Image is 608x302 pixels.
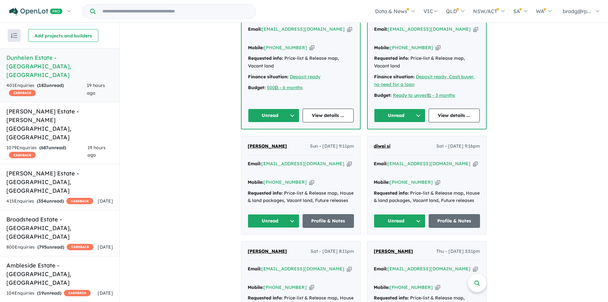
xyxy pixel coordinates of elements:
a: [PHONE_NUMBER] [390,45,433,50]
button: Copy [347,26,352,33]
span: bradg@rp... [563,8,591,14]
button: Copy [347,160,352,167]
button: Copy [347,266,352,272]
button: Unread [374,109,425,122]
a: [EMAIL_ADDRESS][DOMAIN_NAME] [261,161,344,166]
strong: ( unread) [39,145,66,151]
h5: [PERSON_NAME] Estate - [GEOGRAPHIC_DATA] , [GEOGRAPHIC_DATA] [6,169,113,195]
span: 795 [39,244,47,250]
a: Deposit ready, Cash buyer, no need for a loan [374,74,475,87]
a: [EMAIL_ADDRESS][DOMAIN_NAME] [388,26,471,32]
span: [PERSON_NAME] [248,248,287,254]
a: 3 - 6 months [276,85,303,90]
strong: Mobile: [374,179,390,185]
div: Price-list & Release map, Vacant land [248,55,354,70]
strong: Email: [248,266,261,272]
a: [EMAIL_ADDRESS][DOMAIN_NAME] [262,26,345,32]
a: [PHONE_NUMBER] [264,179,307,185]
button: Copy [473,26,478,33]
div: | [248,84,354,92]
span: 182 [39,82,46,88]
strong: Mobile: [248,45,264,50]
strong: Finance situation: [374,74,415,80]
a: View details ... [429,109,480,122]
button: Unread [248,109,299,122]
strong: Requested info: [248,295,283,301]
a: [PERSON_NAME] [248,248,287,255]
strong: Budget: [248,85,266,90]
strong: Email: [374,26,388,32]
button: Unread [248,214,299,228]
span: 19 hours ago [87,145,106,158]
div: | [374,92,480,99]
span: CASHBACK [67,244,94,250]
h5: Broadstead Estate - [GEOGRAPHIC_DATA] , [GEOGRAPHIC_DATA] [6,215,113,241]
strong: ( unread) [37,290,61,296]
div: 1079 Enquir ies [6,144,87,159]
div: Price-list & Release map, House & land packages, Vacant land, Future releases [248,190,354,205]
div: 415 Enquir ies [6,197,93,205]
strong: Mobile: [374,45,390,50]
strong: Requested info: [374,295,409,301]
a: [EMAIL_ADDRESS][DOMAIN_NAME] [387,161,470,166]
h5: Dunhelen Estate - [GEOGRAPHIC_DATA] , [GEOGRAPHIC_DATA] [6,53,113,79]
a: 1 - 3 months [429,92,455,98]
strong: ( unread) [37,82,64,88]
div: Price-list & Release map, Vacant land [374,55,480,70]
a: [EMAIL_ADDRESS][DOMAIN_NAME] [387,266,470,272]
div: Price-list & Release map, House & land packages, Vacant land, Future releases [374,190,480,205]
button: Add projects and builders [28,29,98,42]
strong: Email: [374,266,387,272]
a: [PHONE_NUMBER] [390,284,433,290]
strong: Email: [374,161,387,166]
a: diwei si [374,143,390,150]
span: [PERSON_NAME] [374,248,413,254]
a: Profile & Notes [303,214,354,228]
input: Try estate name, suburb, builder or developer [97,4,254,18]
a: [PHONE_NUMBER] [264,45,307,50]
a: [EMAIL_ADDRESS][DOMAIN_NAME] [261,266,344,272]
strong: ( unread) [37,198,64,204]
a: Profile & Notes [429,214,480,228]
img: sort.svg [11,33,17,38]
span: CASHBACK [64,290,91,296]
strong: Mobile: [374,284,390,290]
span: [PERSON_NAME] [248,143,287,149]
span: Sat - [DATE] 8:11pm [311,248,354,255]
button: Copy [309,284,314,291]
span: [DATE] [98,198,113,204]
a: Deposit ready [290,74,320,80]
a: [PERSON_NAME] [248,143,287,150]
a: [PHONE_NUMBER] [390,179,433,185]
h5: [PERSON_NAME] Estate - [PERSON_NAME][GEOGRAPHIC_DATA] , [GEOGRAPHIC_DATA] [6,107,113,142]
span: Sun - [DATE] 9:11pm [310,143,354,150]
strong: Requested info: [248,190,283,196]
a: [PERSON_NAME] [374,248,413,255]
button: Copy [435,284,440,291]
span: diwei si [374,143,390,149]
button: Copy [435,179,440,186]
span: CASHBACK [9,90,36,96]
a: Ready to unvest [393,92,428,98]
span: CASHBACK [9,152,36,158]
span: [DATE] [98,244,113,250]
button: Copy [310,44,314,51]
button: Copy [473,160,478,167]
button: Unread [374,214,425,228]
button: Copy [309,179,314,186]
span: Thu - [DATE] 3:51pm [436,248,480,255]
span: 687 [41,145,49,151]
strong: Requested info: [374,190,409,196]
button: Copy [473,266,478,272]
span: 354 [38,198,46,204]
strong: Email: [248,26,262,32]
strong: Mobile: [248,179,264,185]
a: View details ... [303,109,354,122]
a: 500 [267,85,275,90]
h5: Ambleside Estate - [GEOGRAPHIC_DATA] , [GEOGRAPHIC_DATA] [6,261,113,287]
